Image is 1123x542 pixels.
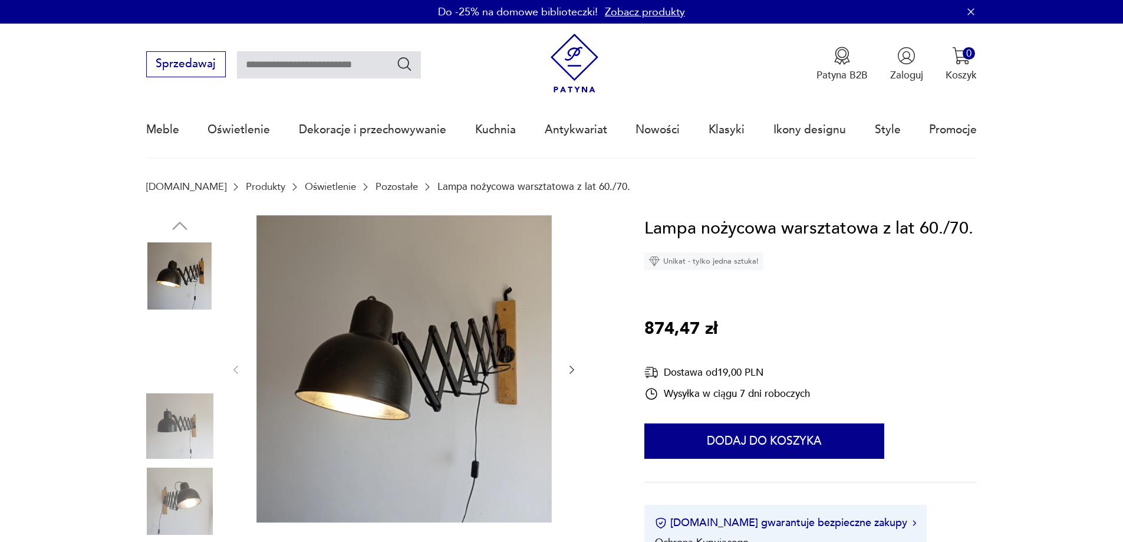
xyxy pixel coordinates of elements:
[644,387,810,401] div: Wysyłka w ciągu 7 dni roboczych
[897,47,915,65] img: Ikonka użytkownika
[376,181,418,192] a: Pozostałe
[635,103,680,157] a: Nowości
[475,103,516,157] a: Kuchnia
[396,55,413,73] button: Szukaj
[655,515,916,530] button: [DOMAIN_NAME] gwarantuje bezpieczne zakupy
[833,47,851,65] img: Ikona medalu
[437,181,630,192] p: Lampa nożycowa warsztatowa z lat 60./70.
[644,365,658,380] img: Ikona dostawy
[545,103,607,157] a: Antykwariat
[649,256,660,267] img: Ikona diamentu
[146,393,213,460] img: Zdjęcie produktu Lampa nożycowa warsztatowa z lat 60./70.
[146,181,226,192] a: [DOMAIN_NAME]
[644,365,810,380] div: Dostawa od 19,00 PLN
[305,181,356,192] a: Oświetlenie
[644,316,717,343] p: 874,47 zł
[146,317,213,385] img: Zdjęcie produktu Lampa nożycowa warsztatowa z lat 60./70.
[256,215,552,523] img: Zdjęcie produktu Lampa nożycowa warsztatowa z lat 60./70.
[438,5,598,19] p: Do -25% na domowe biblioteczki!
[545,34,604,93] img: Patyna - sklep z meblami i dekoracjami vintage
[208,103,270,157] a: Oświetlenie
[875,103,901,157] a: Style
[816,68,868,82] p: Patyna B2B
[929,103,977,157] a: Promocje
[146,103,179,157] a: Meble
[644,423,884,459] button: Dodaj do koszyka
[709,103,745,157] a: Klasyki
[946,47,977,82] button: 0Koszyk
[146,468,213,535] img: Zdjęcie produktu Lampa nożycowa warsztatowa z lat 60./70.
[299,103,446,157] a: Dekoracje i przechowywanie
[644,215,973,242] h1: Lampa nożycowa warsztatowa z lat 60./70.
[146,60,226,70] a: Sprzedawaj
[952,47,970,65] img: Ikona koszyka
[890,47,923,82] button: Zaloguj
[655,517,667,529] img: Ikona certyfikatu
[146,51,226,77] button: Sprzedawaj
[246,181,285,192] a: Produkty
[913,520,916,526] img: Ikona strzałki w prawo
[605,5,685,19] a: Zobacz produkty
[963,47,975,60] div: 0
[946,68,977,82] p: Koszyk
[890,68,923,82] p: Zaloguj
[816,47,868,82] button: Patyna B2B
[644,252,763,270] div: Unikat - tylko jedna sztuka!
[816,47,868,82] a: Ikona medaluPatyna B2B
[146,242,213,310] img: Zdjęcie produktu Lampa nożycowa warsztatowa z lat 60./70.
[773,103,846,157] a: Ikony designu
